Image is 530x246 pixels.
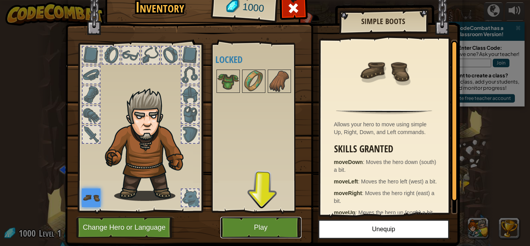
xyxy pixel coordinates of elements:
img: portrait.png [359,45,409,96]
img: portrait.png [82,188,100,207]
span: Moves the hero down (south) a bit. [334,159,436,173]
button: Change Hero or Language [76,217,175,238]
button: Play [220,217,301,238]
h2: Simple Boots [347,17,420,26]
div: Allows your hero to move using simple Up, Right, Down, and Left commands. [334,120,438,136]
img: hr.png [336,110,432,114]
h3: Skills Granted [334,144,438,154]
span: Moves the hero right (east) a bit. [334,190,435,204]
span: Moves the hero up (north) a bit. [359,209,434,216]
h4: Locked [215,54,307,65]
img: portrait.png [217,70,239,92]
button: Unequip [318,220,449,239]
strong: moveRight [334,190,362,196]
strong: moveUp [334,209,355,216]
span: : [362,190,365,196]
span: Moves the hero left (west) a bit. [361,178,437,185]
span: : [358,178,361,185]
img: portrait.png [243,70,265,92]
img: hair_m2.png [101,88,196,201]
span: : [363,159,366,165]
img: portrait.png [268,70,290,92]
strong: moveLeft [334,178,358,185]
strong: moveDown [334,159,363,165]
span: : [355,209,359,216]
